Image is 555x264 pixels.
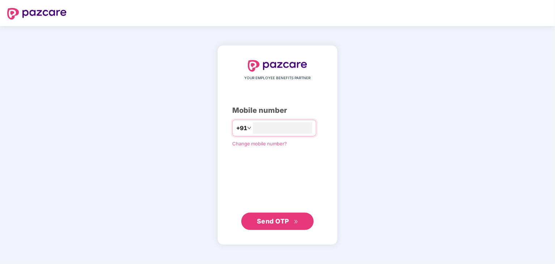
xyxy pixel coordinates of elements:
[232,141,287,146] a: Change mobile number?
[236,124,247,133] span: +91
[248,60,307,72] img: logo
[245,75,311,81] span: YOUR EMPLOYEE BENEFITS PARTNER
[294,220,298,224] span: double-right
[257,217,289,225] span: Send OTP
[241,213,314,230] button: Send OTPdouble-right
[232,105,323,116] div: Mobile number
[247,126,251,130] span: down
[7,8,67,20] img: logo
